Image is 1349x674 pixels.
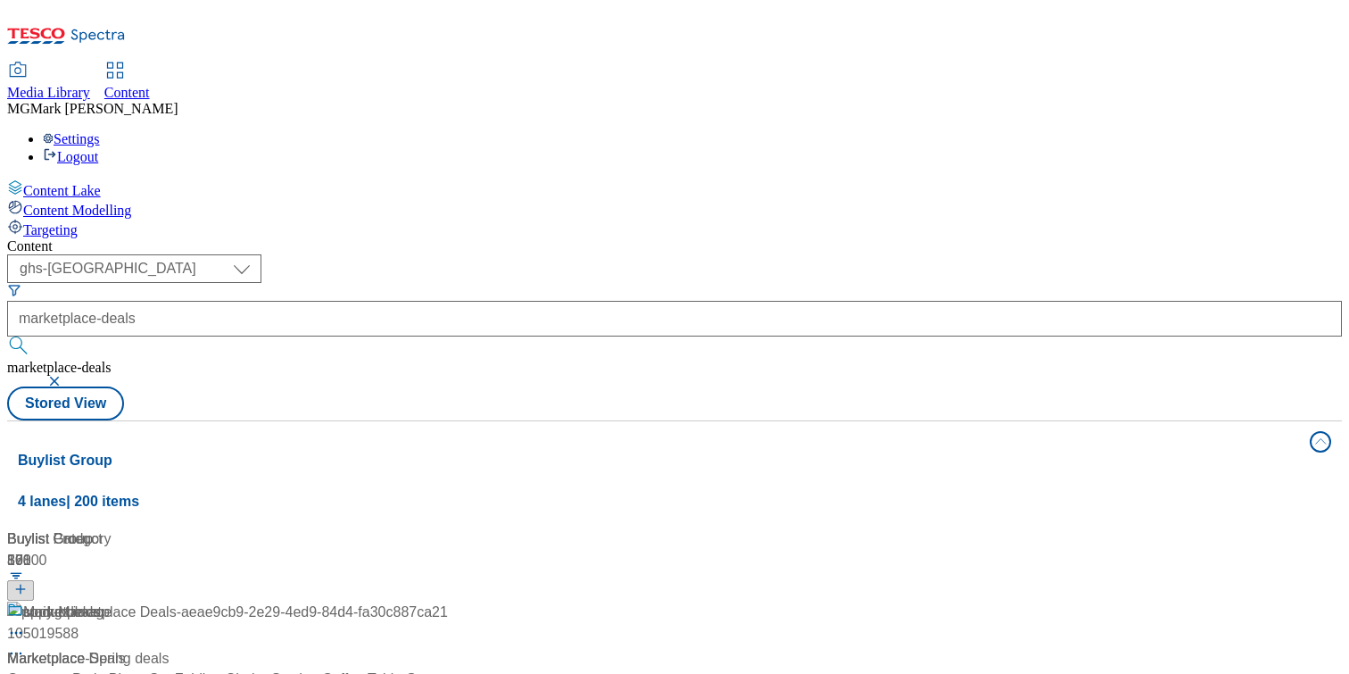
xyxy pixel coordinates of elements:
div: Marketplace [7,648,85,670]
button: Buylist Group4 lanes| 200 items [7,421,1342,521]
a: Logout [43,149,98,164]
span: Content Modelling [23,203,131,218]
div: Content [7,238,1342,254]
a: Content Modelling [7,199,1342,219]
a: Content Lake [7,179,1342,199]
a: Media Library [7,63,90,101]
div: 10000 [7,550,592,571]
span: marketplace-deals [7,360,111,375]
span: Content [104,85,150,100]
span: Media Library [7,85,90,100]
span: Mark [PERSON_NAME] [30,101,178,116]
a: Settings [43,131,100,146]
span: 4 lanes | 200 items [18,494,139,509]
span: Targeting [23,222,78,237]
span: Content Lake [23,183,101,198]
div: Buylist Product [7,528,592,550]
a: Content [104,63,150,101]
div: Buylist Category [7,528,230,550]
a: Targeting [7,219,1342,238]
button: Stored View [7,387,124,420]
div: Marketplace [23,602,101,623]
div: 861 [7,550,230,571]
svg: Search Filters [7,283,21,297]
span: MG [7,101,30,116]
h4: Buylist Group [18,450,1299,471]
input: Search [7,301,1342,337]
